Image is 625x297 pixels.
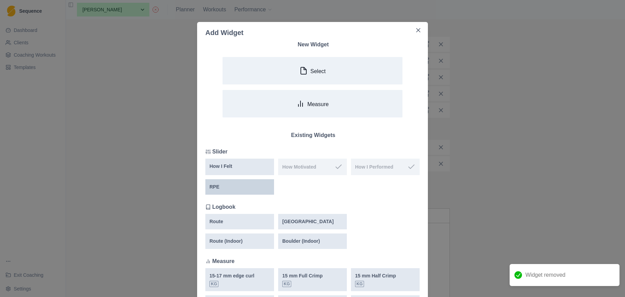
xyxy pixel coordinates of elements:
[413,25,424,36] button: Close
[510,264,620,286] div: Widget removed
[212,148,227,156] p: Slider
[282,281,291,287] span: kg
[212,257,235,265] p: Measure
[355,163,393,171] p: How I Performed
[207,41,420,49] p: New Widget
[223,90,402,117] button: Measure
[209,281,218,287] span: kg
[310,68,326,75] p: Select
[223,57,402,84] button: Select
[207,131,420,139] p: Existing Widgets
[282,238,320,245] p: Boulder (Indoor)
[209,238,242,245] p: Route (Indoor)
[355,281,364,287] span: kg
[209,218,223,225] p: Route
[212,203,236,211] p: Logbook
[209,272,254,279] p: 15-17 mm edge curl
[197,22,428,38] header: Add Widget
[307,101,329,107] p: Measure
[282,218,334,225] p: [GEOGRAPHIC_DATA]
[355,272,396,279] p: 15 mm Half Crimp
[209,183,219,191] p: RPE
[282,163,316,171] p: How Motivated
[282,272,322,279] p: 15 mm Full Crimp
[209,163,232,170] p: How I Felt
